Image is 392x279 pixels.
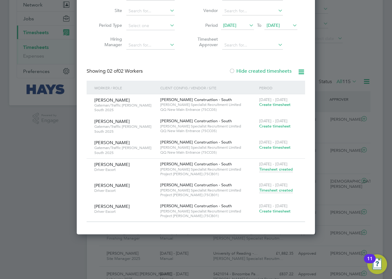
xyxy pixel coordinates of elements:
span: [DATE] - [DATE] [259,203,288,208]
span: Create timesheet [259,145,291,150]
span: [PERSON_NAME] Specialist Recruitment Limited [160,145,256,150]
span: [DATE] - [DATE] [259,139,288,145]
span: [PERSON_NAME] Specialist Recruitment Limited [160,188,256,193]
span: Driver Escort [94,209,156,214]
span: [PERSON_NAME] [94,97,130,103]
span: [PERSON_NAME] Specialist Recruitment Limited [160,167,256,172]
label: Hiring Manager [94,36,122,47]
span: Create timesheet [259,208,291,214]
span: Create timesheet [259,102,291,107]
span: [PERSON_NAME] Construction - South [160,182,232,188]
span: [PERSON_NAME] Construction - South [160,118,232,123]
span: [DATE] [223,22,236,28]
span: Timesheet created [259,167,293,172]
label: Site [94,8,122,13]
span: [PERSON_NAME] Specialist Recruitment Limited [160,102,256,107]
label: Hide created timesheets [229,68,292,74]
span: Gateman/Traffic [PERSON_NAME] South 2025 [94,103,156,112]
span: 02 of [107,68,118,74]
span: [DATE] - [DATE] [259,161,288,167]
span: [DATE] - [DATE] [259,182,288,188]
div: 11 [367,259,373,267]
span: [PERSON_NAME] [94,119,130,124]
label: Vendor [190,8,218,13]
span: [PERSON_NAME] [94,183,130,188]
span: [PERSON_NAME] Specialist Recruitment Limited [160,124,256,129]
input: Search for... [222,41,283,50]
span: Project [PERSON_NAME] (75CB01) [160,172,256,176]
span: QQ New Main Entrance (75CC05) [160,128,256,133]
label: Period Type [94,22,122,28]
span: Project [PERSON_NAME] (75CB01) [160,213,256,218]
span: To [255,21,263,29]
input: Select one [126,22,175,30]
input: Search for... [222,7,283,15]
span: [PERSON_NAME] [94,140,130,145]
span: [PERSON_NAME] [94,204,130,209]
div: Showing [87,68,144,75]
label: Timesheet Approver [190,36,218,47]
span: [PERSON_NAME] Specialist Recruitment Limited [160,209,256,214]
span: QQ New Main Entrance (75CC05) [160,150,256,155]
input: Search for... [126,41,175,50]
div: Client Config / Vendor / Site [159,81,258,95]
span: [DATE] - [DATE] [259,97,288,102]
span: Timesheet created [259,188,293,193]
span: Gateman/Traffic [PERSON_NAME] South 2025 [94,124,156,134]
span: Driver Escort [94,188,156,193]
div: Period [258,81,299,95]
span: [PERSON_NAME] Construction - South [160,161,232,167]
input: Search for... [126,7,175,15]
span: [PERSON_NAME] Construction - South [160,97,232,102]
span: Create timesheet [259,123,291,129]
span: [DATE] [267,22,280,28]
span: Gateman/Traffic [PERSON_NAME] South 2025 [94,145,156,155]
button: Open Resource Center, 11 new notifications [367,254,387,274]
span: QQ New Main Entrance (75CC05) [160,107,256,112]
span: Project [PERSON_NAME] (75CB01) [160,192,256,197]
span: [PERSON_NAME] Construction - South [160,203,232,208]
span: [PERSON_NAME] Construction - South [160,139,232,145]
span: [PERSON_NAME] [94,162,130,167]
span: 02 Workers [107,68,143,74]
div: Worker / Role [93,81,159,95]
span: [DATE] - [DATE] [259,118,288,123]
span: Driver Escort [94,167,156,172]
label: Period [190,22,218,28]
